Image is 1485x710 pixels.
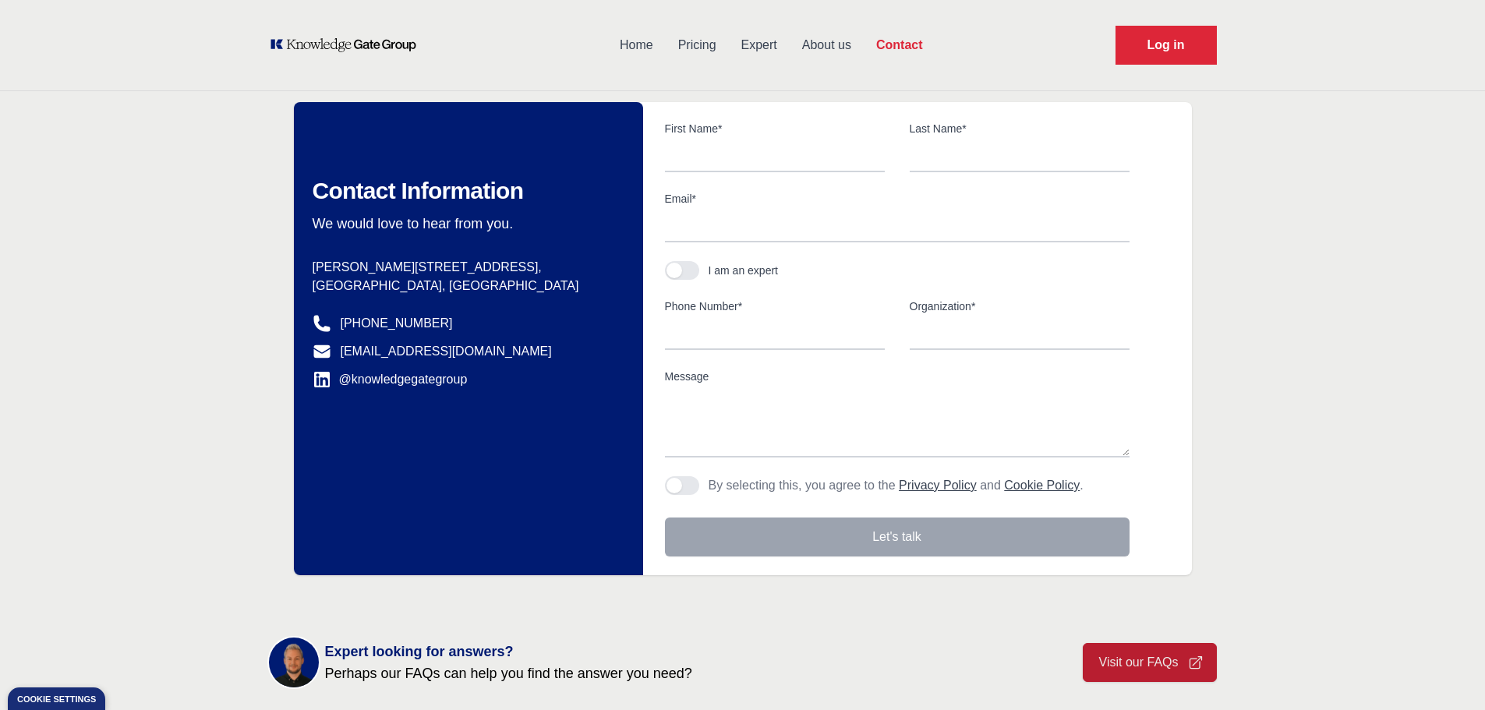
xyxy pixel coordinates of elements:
label: Organization* [910,298,1130,314]
span: Perhaps our FAQs can help you find the answer you need? [325,662,692,684]
a: KOL Knowledge Platform: Talk to Key External Experts (KEE) [269,37,427,53]
div: I am an expert [709,263,779,278]
a: About us [790,25,864,65]
label: First Name* [665,121,885,136]
div: Cookie settings [17,695,96,704]
label: Message [665,369,1130,384]
iframe: Chat Widget [1407,635,1485,710]
label: Email* [665,191,1130,207]
label: Phone Number* [665,298,885,314]
img: KOL management, KEE, Therapy area experts [269,638,319,687]
a: Privacy Policy [899,479,977,492]
p: [PERSON_NAME][STREET_ADDRESS], [313,258,606,277]
p: We would love to hear from you. [313,214,606,233]
a: [EMAIL_ADDRESS][DOMAIN_NAME] [341,342,552,361]
a: Expert [729,25,790,65]
span: Expert looking for answers? [325,641,692,662]
button: Let's talk [665,517,1130,556]
a: Request Demo [1116,26,1217,65]
a: Home [607,25,666,65]
p: By selecting this, you agree to the and . [709,476,1084,495]
h2: Contact Information [313,177,606,205]
p: [GEOGRAPHIC_DATA], [GEOGRAPHIC_DATA] [313,277,606,295]
a: Visit our FAQs [1083,643,1217,682]
a: Cookie Policy [1004,479,1080,492]
a: [PHONE_NUMBER] [341,314,453,333]
a: Contact [864,25,935,65]
a: Pricing [666,25,729,65]
label: Last Name* [910,121,1130,136]
a: @knowledgegategroup [313,370,468,389]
